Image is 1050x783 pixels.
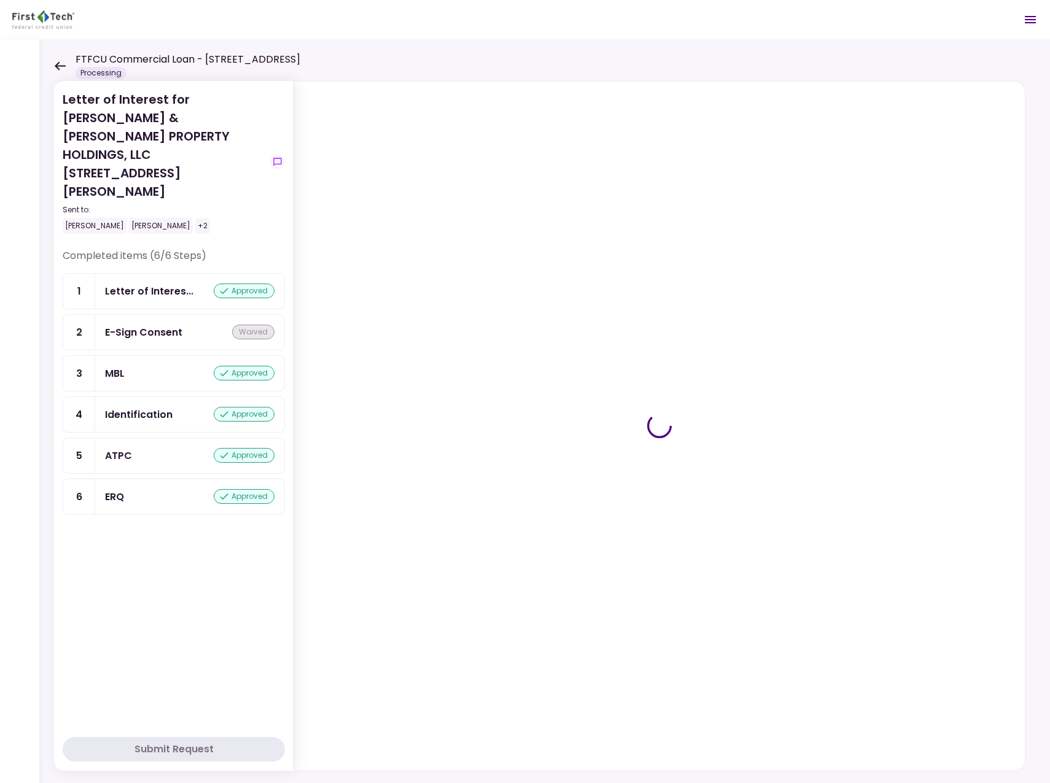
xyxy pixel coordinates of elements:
a: 6ERQapproved [63,479,285,515]
div: ERQ [105,489,124,504]
div: approved [214,489,274,504]
div: Submit Request [134,742,214,757]
div: 1 [63,274,95,309]
div: MBL [105,366,125,381]
div: 4 [63,397,95,432]
div: E-Sign Consent [105,325,182,340]
div: Sent to: [63,204,265,215]
img: Partner icon [12,10,74,29]
button: Submit Request [63,737,285,762]
div: [PERSON_NAME] [63,218,126,234]
div: approved [214,448,274,463]
button: show-messages [270,155,285,169]
div: Completed items (6/6 Steps) [63,249,285,273]
div: Letter of Interest for [PERSON_NAME] & [PERSON_NAME] PROPERTY HOLDINGS, LLC [STREET_ADDRESS][PERS... [63,90,265,234]
div: Letter of Interest [105,283,193,299]
div: 2 [63,315,95,350]
div: approved [214,283,274,298]
div: 3 [63,356,95,391]
a: 2E-Sign Consentwaived [63,314,285,350]
a: 3MBLapproved [63,355,285,391]
a: 4Identificationapproved [63,396,285,433]
div: approved [214,366,274,380]
div: ATPC [105,448,132,463]
div: Identification [105,407,173,422]
a: 5ATPCapproved [63,438,285,474]
button: Open menu [1016,5,1045,34]
h1: FTFCU Commercial Loan - [STREET_ADDRESS] [76,52,300,67]
div: [PERSON_NAME] [129,218,193,234]
a: 1Letter of Interestapproved [63,273,285,309]
div: 6 [63,479,95,514]
div: Processing [76,67,126,79]
div: approved [214,407,274,422]
div: 5 [63,438,95,473]
div: waived [232,325,274,339]
div: +2 [195,218,210,234]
